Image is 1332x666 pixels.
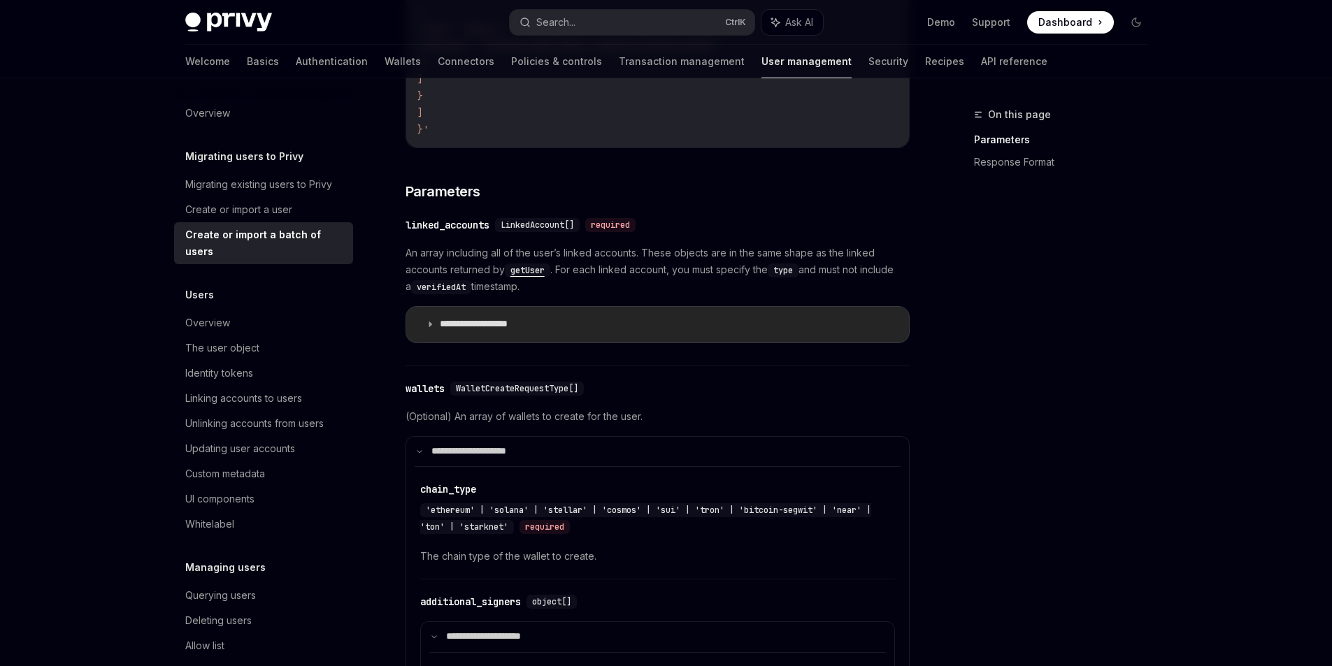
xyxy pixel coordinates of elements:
[420,505,871,533] span: 'ethereum' | 'solana' | 'stellar' | 'cosmos' | 'sui' | 'tron' | 'bitcoin-segwit' | 'near' | 'ton'...
[185,226,345,260] div: Create or import a batch of users
[1027,11,1114,34] a: Dashboard
[505,263,550,275] a: getUser
[868,45,908,78] a: Security
[174,461,353,486] a: Custom metadata
[185,637,224,654] div: Allow list
[785,15,813,29] span: Ask AI
[185,491,255,507] div: UI components
[174,583,353,608] a: Querying users
[988,106,1051,123] span: On this page
[185,587,256,604] div: Querying users
[174,361,353,386] a: Identity tokens
[974,151,1159,173] a: Response Format
[501,219,574,231] span: LinkedAccount[]
[174,386,353,411] a: Linking accounts to users
[185,365,253,382] div: Identity tokens
[411,280,471,294] code: verifiedAt
[438,45,494,78] a: Connectors
[511,45,602,78] a: Policies & controls
[406,245,910,295] span: An array including all of the user’s linked accounts. These objects are in the same shape as the ...
[417,73,423,85] span: ]
[174,197,353,222] a: Create or import a user
[185,559,266,576] h5: Managing users
[972,15,1010,29] a: Support
[174,512,353,537] a: Whitelabel
[927,15,955,29] a: Demo
[406,382,445,396] div: wallets
[456,383,578,394] span: WalletCreateRequestType[]
[185,45,230,78] a: Welcome
[185,612,252,629] div: Deleting users
[385,45,421,78] a: Wallets
[619,45,745,78] a: Transaction management
[247,45,279,78] a: Basics
[174,335,353,361] a: The user object
[174,222,353,264] a: Create or import a batch of users
[185,415,324,432] div: Unlinking accounts from users
[185,440,295,457] div: Updating user accounts
[925,45,964,78] a: Recipes
[505,263,550,277] code: getUser
[296,45,368,78] a: Authentication
[520,520,570,534] div: required
[974,129,1159,151] a: Parameters
[185,148,303,165] h5: Migrating users to Privy
[185,287,214,303] h5: Users
[185,516,234,533] div: Whitelabel
[174,608,353,633] a: Deleting users
[406,182,480,201] span: Parameters
[725,17,746,28] span: Ctrl K
[174,310,353,335] a: Overview
[417,89,423,102] span: }
[174,486,353,512] a: UI components
[417,106,423,119] span: ]
[185,465,265,482] div: Custom metadata
[185,176,332,193] div: Migrating existing users to Privy
[420,482,476,496] div: chain_type
[185,340,259,356] div: The user object
[536,14,575,31] div: Search...
[406,218,489,232] div: linked_accounts
[406,408,910,425] span: (Optional) An array of wallets to create for the user.
[981,45,1047,78] a: API reference
[185,13,272,32] img: dark logo
[761,45,852,78] a: User management
[1038,15,1092,29] span: Dashboard
[768,263,799,277] code: type
[417,123,429,136] span: }'
[174,172,353,197] a: Migrating existing users to Privy
[174,411,353,436] a: Unlinking accounts from users
[1125,11,1147,34] button: Toggle dark mode
[761,10,823,35] button: Ask AI
[185,390,302,407] div: Linking accounts to users
[174,436,353,461] a: Updating user accounts
[532,596,571,607] span: object[]
[174,633,353,658] a: Allow list
[510,10,754,35] button: Search...CtrlK
[185,105,230,122] div: Overview
[185,314,230,331] div: Overview
[185,201,292,218] div: Create or import a user
[420,595,521,609] div: additional_signers
[420,548,895,565] span: The chain type of the wallet to create.
[174,101,353,126] a: Overview
[585,218,636,232] div: required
